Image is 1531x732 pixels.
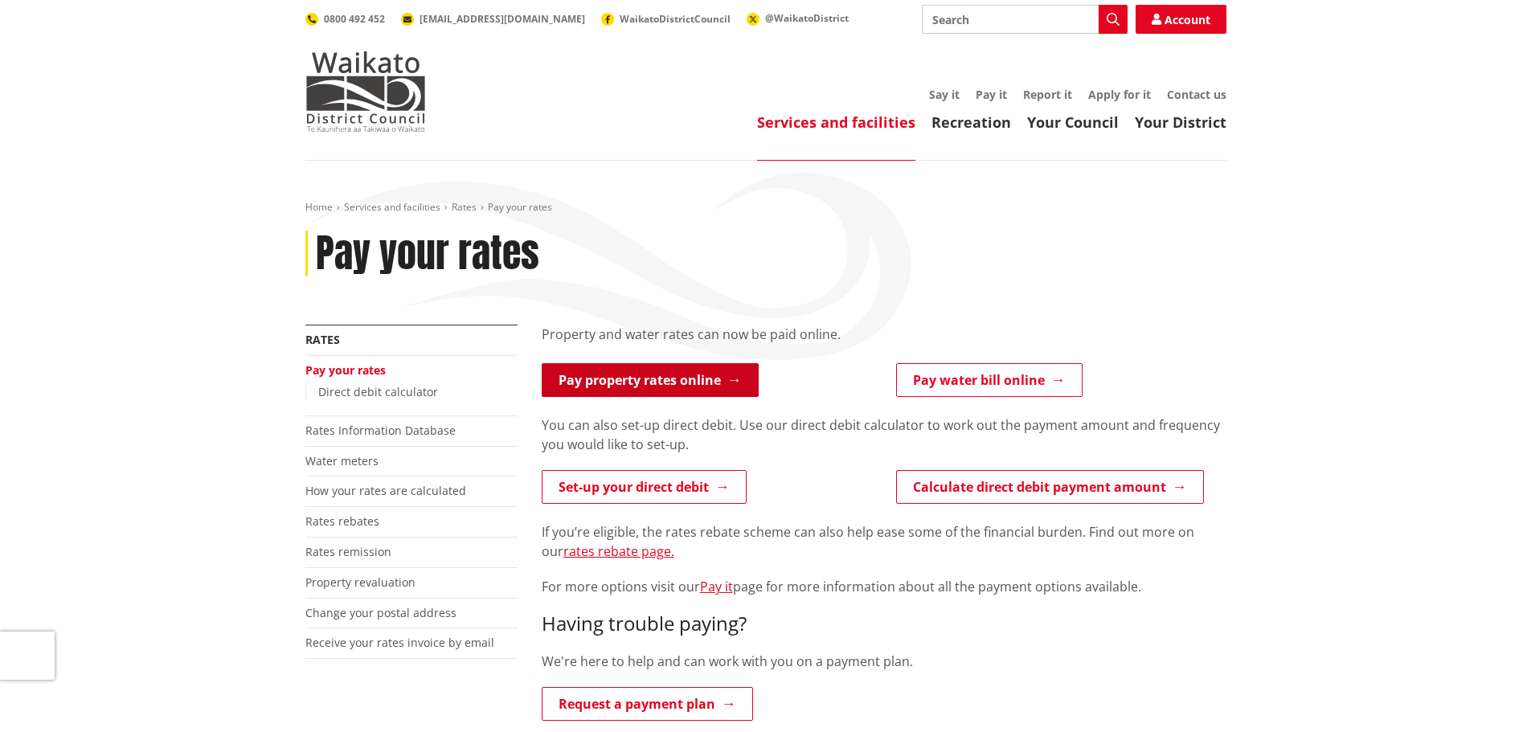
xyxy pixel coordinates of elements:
[542,363,759,397] a: Pay property rates online
[542,470,747,504] a: Set-up your direct debit
[344,200,440,214] a: Services and facilities
[976,87,1007,102] a: Pay it
[305,362,386,378] a: Pay your rates
[324,12,385,26] span: 0800 492 452
[305,423,456,438] a: Rates Information Database
[420,12,585,26] span: [EMAIL_ADDRESS][DOMAIN_NAME]
[542,612,1226,636] h3: Having trouble paying?
[765,11,849,25] span: @WaikatoDistrict
[1023,87,1072,102] a: Report it
[305,51,426,132] img: Waikato District Council - Te Kaunihera aa Takiwaa o Waikato
[316,231,539,277] h1: Pay your rates
[620,12,731,26] span: WaikatoDistrictCouncil
[452,200,477,214] a: Rates
[931,112,1011,132] a: Recreation
[305,332,340,347] a: Rates
[922,5,1128,34] input: Search input
[305,544,391,559] a: Rates remission
[305,513,379,529] a: Rates rebates
[542,325,1226,363] div: Property and water rates can now be paid online.
[305,605,456,620] a: Change your postal address
[1088,87,1151,102] a: Apply for it
[601,12,731,26] a: WaikatoDistrictCouncil
[542,652,1226,671] p: We're here to help and can work with you on a payment plan.
[305,201,1226,215] nav: breadcrumb
[542,522,1226,561] p: If you’re eligible, the rates rebate scheme can also help ease some of the financial burden. Find...
[896,363,1083,397] a: Pay water bill online
[305,12,385,26] a: 0800 492 452
[305,575,415,590] a: Property revaluation
[305,453,379,468] a: Water meters
[747,11,849,25] a: @WaikatoDistrict
[929,87,960,102] a: Say it
[1457,665,1515,722] iframe: Messenger Launcher
[1167,87,1226,102] a: Contact us
[542,577,1226,596] p: For more options visit our page for more information about all the payment options available.
[700,578,733,595] a: Pay it
[488,200,552,214] span: Pay your rates
[542,415,1226,454] p: You can also set-up direct debit. Use our direct debit calculator to work out the payment amount ...
[305,635,494,650] a: Receive your rates invoice by email
[1027,112,1119,132] a: Your Council
[757,112,915,132] a: Services and facilities
[305,200,333,214] a: Home
[1136,5,1226,34] a: Account
[1135,112,1226,132] a: Your District
[563,542,674,560] a: rates rebate page.
[542,687,753,721] a: Request a payment plan
[305,483,466,498] a: How your rates are calculated
[318,384,438,399] a: Direct debit calculator
[401,12,585,26] a: [EMAIL_ADDRESS][DOMAIN_NAME]
[896,470,1204,504] a: Calculate direct debit payment amount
